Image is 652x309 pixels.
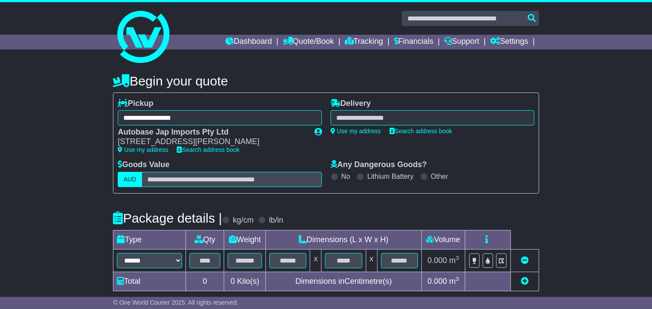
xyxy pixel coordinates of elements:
[225,35,272,49] a: Dashboard
[186,272,224,291] td: 0
[118,160,169,170] label: Goods Value
[266,272,422,291] td: Dimensions in Centimetre(s)
[224,230,266,249] td: Weight
[224,272,266,291] td: Kilo(s)
[269,216,283,225] label: lb/in
[113,74,539,88] h4: Begin your quote
[367,172,414,181] label: Lithium Battery
[449,277,459,286] span: m
[521,256,529,265] a: Remove this item
[341,172,350,181] label: No
[283,35,334,49] a: Quote/Book
[490,35,528,49] a: Settings
[456,276,459,282] sup: 3
[118,172,142,187] label: AUD
[449,256,459,265] span: m
[427,256,447,265] span: 0.000
[427,277,447,286] span: 0.000
[186,230,224,249] td: Qty
[118,99,153,108] label: Pickup
[444,35,479,49] a: Support
[431,172,448,181] label: Other
[366,249,377,272] td: x
[113,230,186,249] td: Type
[118,146,168,153] a: Use my address
[233,216,254,225] label: kg/cm
[177,146,239,153] a: Search address book
[521,277,529,286] a: Add new item
[421,230,465,249] td: Volume
[310,249,321,272] td: x
[266,230,422,249] td: Dimensions (L x W x H)
[231,277,235,286] span: 0
[113,272,186,291] td: Total
[113,211,222,225] h4: Package details |
[345,35,383,49] a: Tracking
[331,99,371,108] label: Delivery
[118,137,305,147] div: [STREET_ADDRESS][PERSON_NAME]
[394,35,434,49] a: Financials
[456,255,459,261] sup: 3
[118,128,305,137] div: Autobase Jap Imports Pty Ltd
[113,299,238,306] span: © One World Courier 2025. All rights reserved.
[390,128,452,135] a: Search address book
[331,128,381,135] a: Use my address
[331,160,427,170] label: Any Dangerous Goods?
